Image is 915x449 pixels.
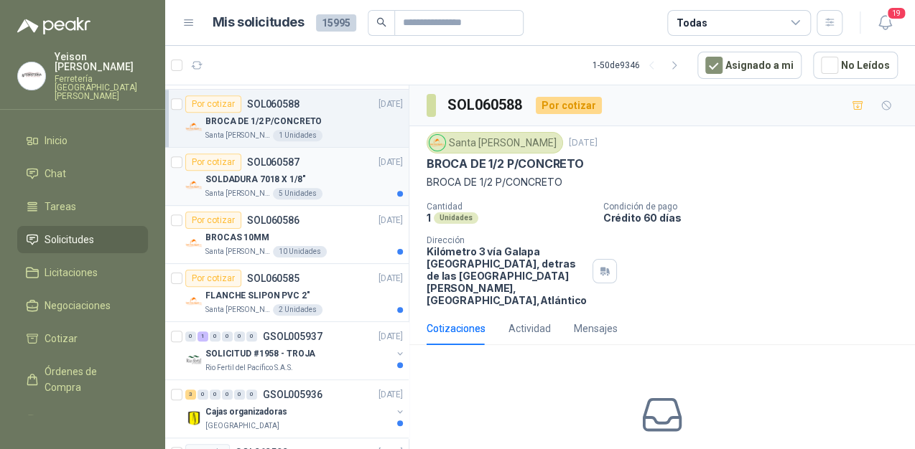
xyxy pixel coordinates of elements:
div: 10 Unidades [273,246,327,257]
a: Por cotizarSOL060586[DATE] Company LogoBROCAS 10MMSanta [PERSON_NAME]10 Unidades [165,206,409,264]
a: Inicio [17,127,148,154]
p: SOL060585 [247,273,299,283]
span: Tareas [45,199,76,214]
h1: Mis solicitudes [213,12,305,33]
div: Actividad [508,321,551,336]
a: Por cotizarSOL060588[DATE] Company LogoBROCA DE 1/2 P/CONCRETOSanta [PERSON_NAME]1 Unidades [165,90,409,148]
p: [DATE] [378,272,403,285]
p: Rio Fertil del Pacífico S.A.S. [205,362,293,374]
div: Todas [677,15,707,31]
div: 0 [234,389,245,400]
img: Company Logo [185,118,203,136]
p: [DATE] [378,214,403,227]
img: Company Logo [18,62,45,90]
p: SOL060586 [247,215,299,225]
img: Logo peakr [17,17,90,34]
a: 0 1 0 0 0 0 GSOL005937[DATE] Company LogoSOLICITUD #1958 - TROJARio Fertil del Pacífico S.A.S. [185,328,406,374]
span: Negociaciones [45,298,111,313]
span: search [376,17,386,27]
p: Dirección [427,235,587,245]
p: [DATE] [378,156,403,169]
p: SOL060587 [247,157,299,167]
img: Company Logo [429,135,445,151]
a: Órdenes de Compra [17,358,148,401]
button: No Leídos [813,52,898,79]
p: [DATE] [378,330,403,344]
p: Crédito 60 días [603,212,909,224]
p: Kilómetro 3 vía Galapa [GEOGRAPHIC_DATA], detras de las [GEOGRAPHIC_DATA][PERSON_NAME], [GEOGRAPH... [427,245,587,306]
p: SOLICITUD #1958 - TROJA [205,347,315,361]
p: BROCA DE 1/2 P/CONCRETO [427,174,898,190]
p: Santa [PERSON_NAME] [205,246,270,257]
div: 1 [198,331,208,341]
p: [DATE] [378,98,403,111]
p: FLANCHE SLIPON PVC 2" [205,289,310,303]
a: Licitaciones [17,259,148,286]
span: 15995 [316,14,356,32]
div: 2 Unidades [273,304,322,316]
div: 0 [222,331,233,341]
img: Company Logo [185,176,203,194]
p: BROCAS 10MM [205,231,269,245]
span: 19 [886,6,906,20]
span: Órdenes de Compra [45,364,134,395]
div: 0 [210,331,220,341]
p: GSOL005937 [263,331,322,341]
p: Santa [PERSON_NAME] [205,188,270,199]
p: SOL060588 [247,99,299,109]
a: Negociaciones [17,292,148,319]
a: 3 0 0 0 0 0 GSOL005936[DATE] Company LogoCajas organizadoras[GEOGRAPHIC_DATA] [185,386,406,432]
img: Company Logo [185,409,203,426]
p: Santa [PERSON_NAME] [205,130,270,141]
span: Licitaciones [45,265,98,280]
p: [DATE] [378,388,403,402]
a: Remisiones [17,407,148,434]
div: 5 Unidades [273,188,322,199]
div: 3 [185,389,196,400]
a: Chat [17,160,148,187]
div: Por cotizar [185,212,241,229]
span: Remisiones [45,412,98,428]
button: Asignado a mi [697,52,802,79]
a: Por cotizarSOL060585[DATE] Company LogoFLANCHE SLIPON PVC 2"Santa [PERSON_NAME]2 Unidades [165,264,409,322]
p: BROCA DE 1/2 P/CONCRETO [427,156,584,171]
div: 1 Unidades [273,130,322,141]
span: Cotizar [45,331,78,346]
p: Cantidad [427,202,592,212]
div: 0 [198,389,208,400]
div: 0 [222,389,233,400]
p: Condición de pago [603,202,909,212]
div: 0 [185,331,196,341]
img: Company Logo [185,293,203,310]
p: [GEOGRAPHIC_DATA] [205,420,279,432]
a: Por cotizarSOL060587[DATE] Company LogoSOLDADURA 7018 X 1/8"Santa [PERSON_NAME]5 Unidades [165,148,409,206]
a: Cotizar [17,325,148,352]
span: Chat [45,166,66,181]
img: Company Logo [185,351,203,368]
div: Cotizaciones [427,321,486,336]
div: Mensajes [574,321,618,336]
p: 1 [427,212,431,224]
div: Por cotizar [185,153,241,171]
p: GSOL005936 [263,389,322,400]
a: Solicitudes [17,226,148,253]
div: Unidades [434,212,478,224]
img: Company Logo [185,235,203,252]
div: Santa [PERSON_NAME] [427,132,563,153]
div: 0 [210,389,220,400]
p: Yeison [PERSON_NAME] [55,52,148,72]
span: Solicitudes [45,232,94,247]
div: Por cotizar [536,97,602,114]
span: Inicio [45,133,68,148]
button: 19 [872,10,898,36]
div: 1 - 50 de 9346 [593,54,686,77]
div: 0 [246,331,257,341]
p: Cajas organizadoras [205,405,287,419]
p: [DATE] [569,136,598,150]
p: SOLDADURA 7018 X 1/8" [205,173,305,186]
div: 0 [234,331,245,341]
a: Tareas [17,193,148,220]
div: Por cotizar [185,95,241,113]
div: Por cotizar [185,270,241,287]
h3: SOL060588 [447,94,524,116]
